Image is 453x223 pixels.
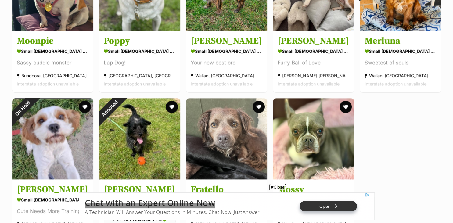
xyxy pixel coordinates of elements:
[191,59,263,67] div: Your new best bro
[104,59,176,67] div: Lap Dog!
[12,31,93,92] a: Moonpie small [DEMOGRAPHIC_DATA] Dog Sassy cuddle monster Bundoora, [GEOGRAPHIC_DATA] Interstate ...
[99,174,180,181] a: Adopted
[17,47,89,56] div: small [DEMOGRAPHIC_DATA] Dog
[166,101,178,113] button: favourite
[17,207,89,216] div: Cute Needs More Training
[365,59,437,67] div: Sweetest of souls
[12,98,93,179] img: Todd
[91,90,127,127] div: Adopted
[273,98,354,179] img: Mossy
[12,174,93,181] a: On Hold
[17,184,89,196] h3: [PERSON_NAME]
[278,81,340,86] span: Interstate adoption unavailable
[104,71,176,80] div: [GEOGRAPHIC_DATA], [GEOGRAPHIC_DATA]
[104,184,176,196] h3: [PERSON_NAME]
[79,101,91,113] button: favourite
[278,35,350,47] h3: [PERSON_NAME]
[4,90,40,126] div: On Hold
[360,31,441,92] a: Merluna small [DEMOGRAPHIC_DATA] Dog Sweetest of souls Wallan, [GEOGRAPHIC_DATA] Interstate adopt...
[17,71,89,80] div: Bundoora, [GEOGRAPHIC_DATA]
[17,35,89,47] h3: Moonpie
[273,31,354,92] a: [PERSON_NAME] small [DEMOGRAPHIC_DATA] Dog Furry Ball of Love [PERSON_NAME] [PERSON_NAME], [GEOGR...
[278,71,350,80] div: [PERSON_NAME] [PERSON_NAME], [GEOGRAPHIC_DATA]
[191,35,263,47] h3: [PERSON_NAME]
[365,47,437,56] div: small [DEMOGRAPHIC_DATA] Dog
[17,59,89,67] div: Sassy cuddle monster
[365,35,437,47] h3: Merluna
[278,184,350,196] h3: Mossy
[191,47,263,56] div: small [DEMOGRAPHIC_DATA] Dog
[99,31,180,92] a: Poppy small [DEMOGRAPHIC_DATA] Dog Lap Dog! [GEOGRAPHIC_DATA], [GEOGRAPHIC_DATA] Interstate adopt...
[340,101,352,113] button: favourite
[104,81,166,86] span: Interstate adoption unavailable
[191,71,263,80] div: Wallan, [GEOGRAPHIC_DATA]
[191,81,253,86] span: Interstate adoption unavailable
[365,81,426,86] span: Interstate adoption unavailable
[191,184,263,196] h3: Fratello
[253,101,265,113] button: favourite
[17,81,79,86] span: Interstate adoption unavailable
[104,35,176,47] h3: Poppy
[104,47,176,56] div: small [DEMOGRAPHIC_DATA] Dog
[186,98,267,179] img: Fratello
[278,59,350,67] div: Furry Ball of Love
[278,47,350,56] div: small [DEMOGRAPHIC_DATA] Dog
[79,192,375,220] iframe: Advertisement
[269,184,286,190] span: Close
[365,71,437,80] div: Wallan, [GEOGRAPHIC_DATA]
[360,26,441,32] a: On HoldReviewing applications
[17,196,89,204] div: small [DEMOGRAPHIC_DATA] Dog
[186,31,267,92] a: [PERSON_NAME] small [DEMOGRAPHIC_DATA] Dog Your new best bro Wallan, [GEOGRAPHIC_DATA] Interstate...
[99,98,180,179] img: Skunky Brewster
